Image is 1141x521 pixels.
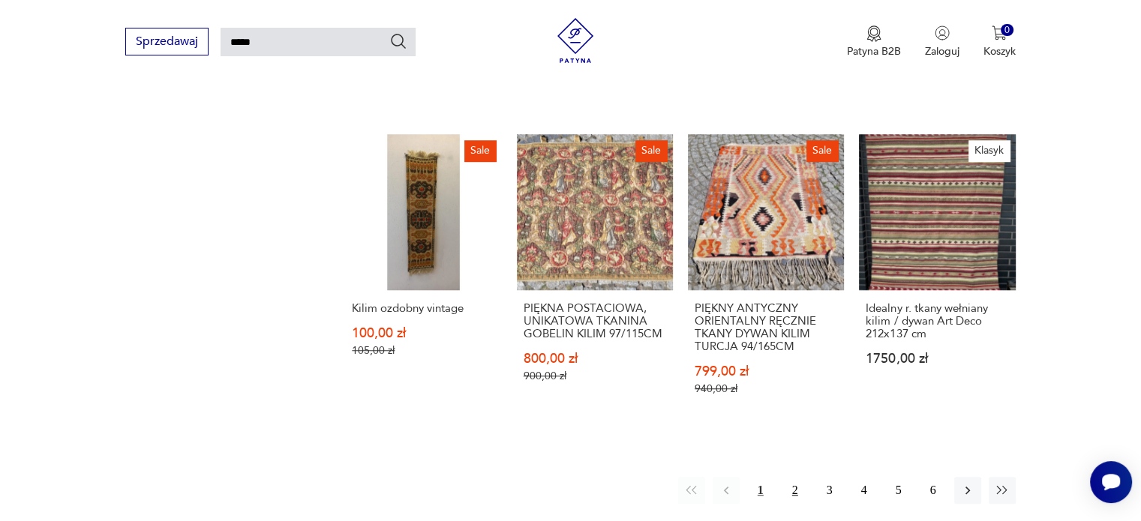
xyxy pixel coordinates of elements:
div: 0 [1001,24,1013,37]
iframe: Smartsupp widget button [1090,461,1132,503]
p: 800,00 zł [524,352,666,365]
a: SalePIĘKNA POSTACIOWA, UNIKATOWA TKANINA GOBELIN KILIM 97/115CMPIĘKNA POSTACIOWA, UNIKATOWA TKANI... [517,134,673,424]
p: 900,00 zł [524,370,666,382]
p: Patyna B2B [847,44,901,58]
p: 105,00 zł [352,344,494,357]
img: Patyna - sklep z meblami i dekoracjami vintage [553,18,598,63]
a: SaleKilim ozdobny vintageKilim ozdobny vintage100,00 zł105,00 zł [345,134,501,424]
button: Patyna B2B [847,25,901,58]
button: 1 [747,477,774,504]
button: 3 [816,477,843,504]
p: 940,00 zł [695,382,837,395]
button: 6 [920,477,947,504]
h3: PIĘKNY ANTYCZNY ORIENTALNY RĘCZNIE TKANY DYWAN KILIM TURCJA 94/165CM [695,302,837,353]
a: SalePIĘKNY ANTYCZNY ORIENTALNY RĘCZNIE TKANY DYWAN KILIM TURCJA 94/165CMPIĘKNY ANTYCZNY ORIENTALN... [688,134,844,424]
button: Sprzedawaj [125,28,209,55]
p: 100,00 zł [352,327,494,340]
h3: PIĘKNA POSTACIOWA, UNIKATOWA TKANINA GOBELIN KILIM 97/115CM [524,302,666,340]
button: 4 [851,477,878,504]
p: 799,00 zł [695,365,837,378]
img: Ikona medalu [866,25,881,42]
img: Ikonka użytkownika [935,25,950,40]
button: 0Koszyk [983,25,1016,58]
a: Ikona medaluPatyna B2B [847,25,901,58]
img: Ikona koszyka [992,25,1007,40]
p: 1750,00 zł [866,352,1008,365]
button: 2 [782,477,809,504]
p: Zaloguj [925,44,959,58]
button: Zaloguj [925,25,959,58]
p: Koszyk [983,44,1016,58]
h3: Idealny r. tkany wełniany kilim / dywan Art Deco 212x137 cm [866,302,1008,340]
button: Szukaj [389,32,407,50]
button: 5 [885,477,912,504]
a: Sprzedawaj [125,37,209,48]
a: KlasykIdealny r. tkany wełniany kilim / dywan Art Deco 212x137 cmIdealny r. tkany wełniany kilim ... [859,134,1015,424]
h3: Kilim ozdobny vintage [352,302,494,315]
